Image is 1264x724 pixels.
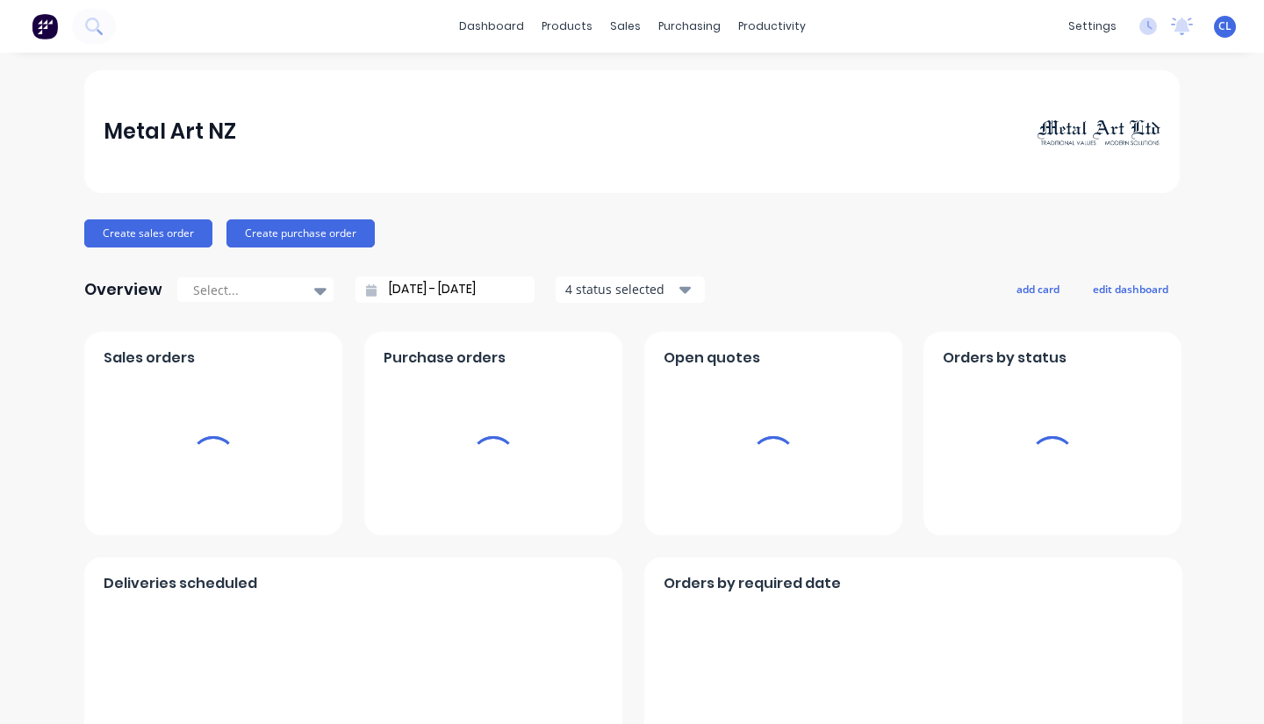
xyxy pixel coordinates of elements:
a: dashboard [450,13,533,39]
button: add card [1005,277,1071,300]
img: Factory [32,13,58,39]
div: settings [1059,13,1125,39]
button: 4 status selected [556,276,705,303]
div: 4 status selected [565,280,676,298]
button: edit dashboard [1081,277,1180,300]
button: Create purchase order [226,219,375,247]
div: purchasing [650,13,729,39]
div: sales [601,13,650,39]
span: Orders by required date [664,573,841,594]
div: Metal Art NZ [104,114,236,149]
span: Deliveries scheduled [104,573,257,594]
span: Open quotes [664,348,760,369]
span: Purchase orders [384,348,506,369]
button: Create sales order [84,219,212,247]
span: Orders by status [943,348,1066,369]
div: productivity [729,13,815,39]
span: Sales orders [104,348,195,369]
span: CL [1218,18,1232,34]
div: Overview [84,272,162,307]
div: products [533,13,601,39]
img: Metal Art NZ [1038,117,1160,147]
